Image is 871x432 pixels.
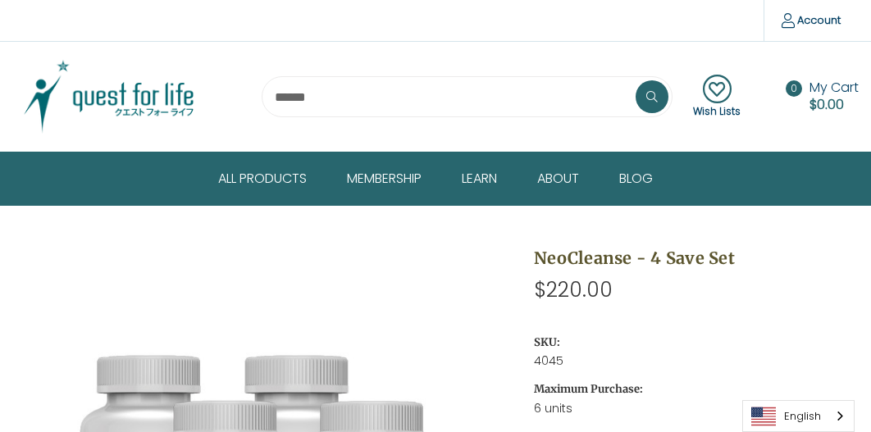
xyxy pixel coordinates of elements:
aside: Language selected: English [742,400,855,432]
dt: Maximum Purchase: [534,381,855,398]
a: English [743,401,854,431]
span: My Cart [809,78,859,97]
a: Blog [607,152,665,205]
a: All Products [206,152,335,205]
div: Language [742,400,855,432]
span: $220.00 [534,275,613,304]
span: $0.00 [809,95,844,114]
h1: NeoCleanse - 4 Save Set [534,246,859,271]
a: Learn [449,152,525,205]
a: Membership [335,152,449,205]
span: 0 [786,80,802,97]
dt: SKU: [534,334,855,351]
a: About [525,152,607,205]
a: Cart with 0 items [809,78,859,114]
a: Wish Lists [693,75,741,119]
dd: 6 units [534,400,859,417]
dd: 4045 [534,352,859,370]
img: Quest Group [12,58,206,135]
